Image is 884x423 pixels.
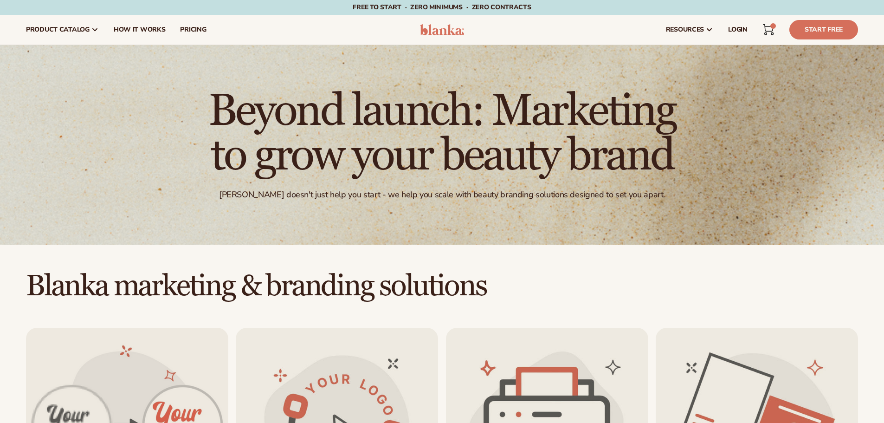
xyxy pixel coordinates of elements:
h1: Beyond launch: Marketing to grow your beauty brand [187,89,697,178]
a: How It Works [106,15,173,45]
a: LOGIN [721,15,755,45]
span: Free to start · ZERO minimums · ZERO contracts [353,3,531,12]
span: How It Works [114,26,166,33]
span: resources [666,26,704,33]
span: pricing [180,26,206,33]
a: resources [658,15,721,45]
div: [PERSON_NAME] doesn't just help you start - we help you scale with beauty branding solutions desi... [219,189,665,200]
span: LOGIN [728,26,748,33]
a: pricing [173,15,213,45]
img: logo [420,24,464,35]
a: Start Free [789,20,858,39]
a: product catalog [19,15,106,45]
span: product catalog [26,26,90,33]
